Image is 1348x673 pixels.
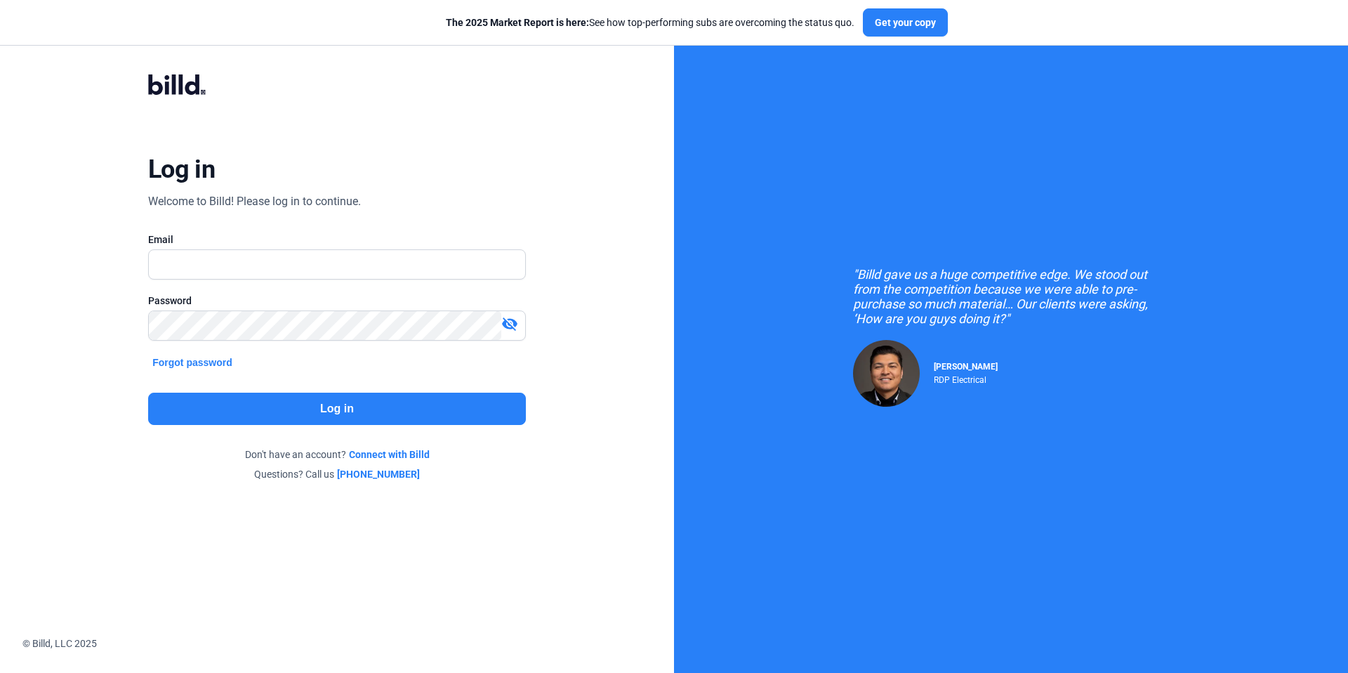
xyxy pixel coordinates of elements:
div: RDP Electrical [934,372,998,385]
a: Connect with Billd [349,447,430,462]
div: Password [148,294,526,308]
span: The 2025 Market Report is here: [446,17,589,28]
div: Welcome to Billd! Please log in to continue. [148,193,361,210]
mat-icon: visibility_off [501,315,518,332]
div: Log in [148,154,215,185]
div: See how top-performing subs are overcoming the status quo. [446,15,854,30]
div: "Billd gave us a huge competitive edge. We stood out from the competition because we were able to... [853,267,1169,326]
span: [PERSON_NAME] [934,362,998,372]
a: [PHONE_NUMBER] [337,467,420,481]
button: Forgot password [148,355,237,370]
button: Get your copy [863,8,948,37]
div: Questions? Call us [148,467,526,481]
div: Don't have an account? [148,447,526,462]
button: Log in [148,393,526,425]
div: Email [148,233,526,247]
img: Raul Pacheco [853,340,920,407]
